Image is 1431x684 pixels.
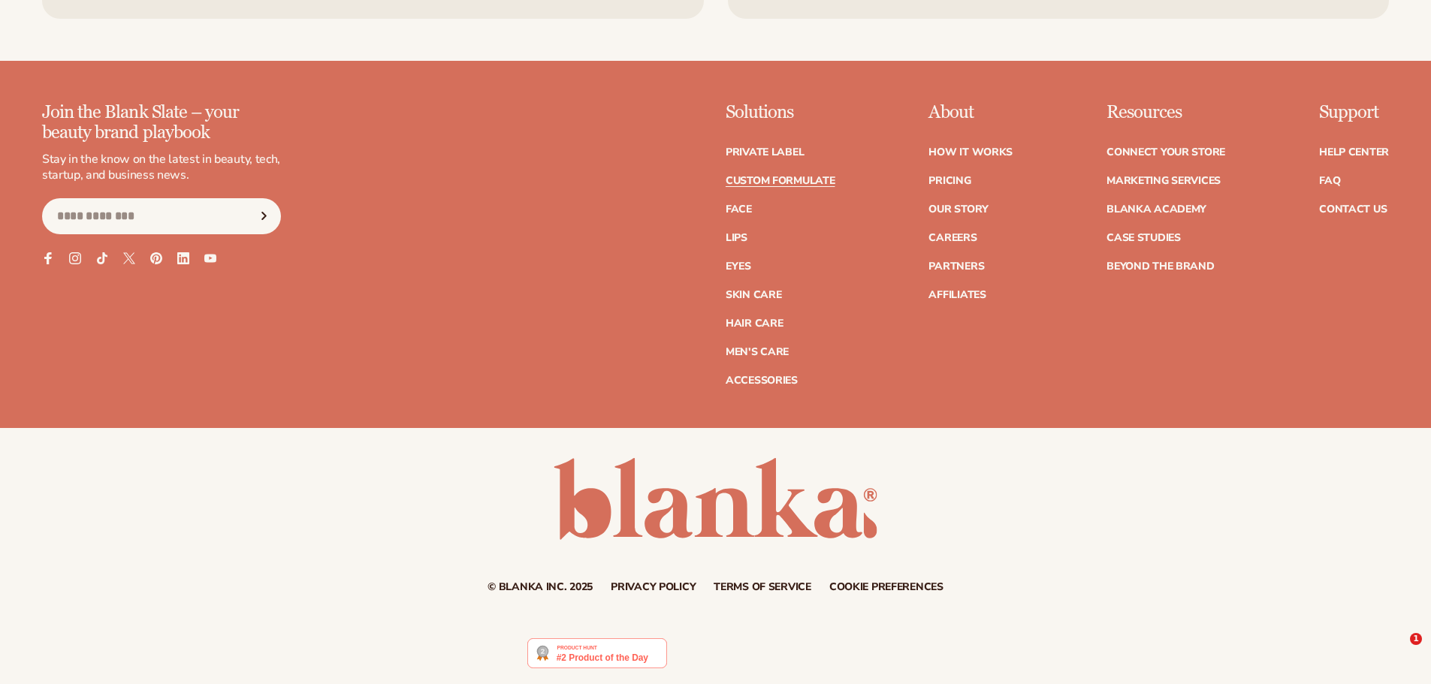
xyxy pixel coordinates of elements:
[928,261,984,272] a: Partners
[611,582,696,592] a: Privacy policy
[678,637,904,676] iframe: Customer reviews powered by Trustpilot
[714,582,811,592] a: Terms of service
[1379,633,1415,669] iframe: Intercom live chat
[1106,103,1225,122] p: Resources
[726,176,835,186] a: Custom formulate
[726,147,804,158] a: Private label
[1319,103,1389,122] p: Support
[42,152,281,183] p: Stay in the know on the latest in beauty, tech, startup, and business news.
[928,147,1013,158] a: How It Works
[726,375,798,386] a: Accessories
[726,233,747,243] a: Lips
[726,103,835,122] p: Solutions
[488,580,593,594] small: © Blanka Inc. 2025
[1319,147,1389,158] a: Help Center
[928,103,1013,122] p: About
[247,198,280,234] button: Subscribe
[726,261,751,272] a: Eyes
[1106,204,1206,215] a: Blanka Academy
[726,204,752,215] a: Face
[726,347,789,357] a: Men's Care
[1106,261,1215,272] a: Beyond the brand
[527,638,666,668] img: Blanka - Start a beauty or cosmetic line in under 5 minutes | Product Hunt
[928,204,988,215] a: Our Story
[928,176,971,186] a: Pricing
[42,103,281,143] p: Join the Blank Slate – your beauty brand playbook
[726,318,783,329] a: Hair Care
[1106,233,1181,243] a: Case Studies
[928,233,977,243] a: Careers
[829,582,943,592] a: Cookie preferences
[1106,147,1225,158] a: Connect your store
[726,290,781,300] a: Skin Care
[1410,633,1422,645] span: 1
[1319,176,1340,186] a: FAQ
[1106,176,1221,186] a: Marketing services
[1319,204,1387,215] a: Contact Us
[928,290,986,300] a: Affiliates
